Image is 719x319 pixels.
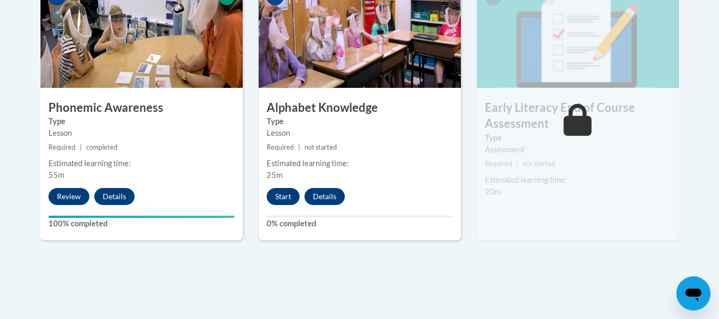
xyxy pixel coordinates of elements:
label: 100% completed [48,218,235,230]
span: Required [485,160,512,168]
button: Details [94,188,135,205]
button: Details [304,188,345,205]
span: completed [86,143,118,151]
span: 55m [48,170,64,179]
span: 25m [267,170,283,179]
span: 20m [485,187,501,196]
div: Estimated learning time: [485,174,671,186]
div: Estimated learning time: [267,158,453,169]
iframe: Button to launch messaging window [676,276,710,310]
span: not started [523,160,555,168]
h3: Early Literacy End of Course Assessment [477,100,679,133]
div: Estimated learning time: [48,158,235,169]
label: 0% completed [267,218,453,230]
h3: Alphabet Knowledge [259,100,461,116]
span: | [80,143,82,151]
div: Your progress [48,216,235,218]
span: | [298,143,300,151]
button: Start [267,188,300,205]
div: Lesson [267,127,453,139]
h3: Phonemic Awareness [40,100,243,116]
span: Required [48,143,76,151]
div: Assessment [485,144,671,156]
span: Required [267,143,294,151]
span: | [516,160,518,168]
span: not started [304,143,337,151]
button: Review [48,188,89,205]
div: Lesson [48,127,235,139]
label: Type [48,116,235,127]
label: Type [267,116,453,127]
label: Type [485,132,671,144]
